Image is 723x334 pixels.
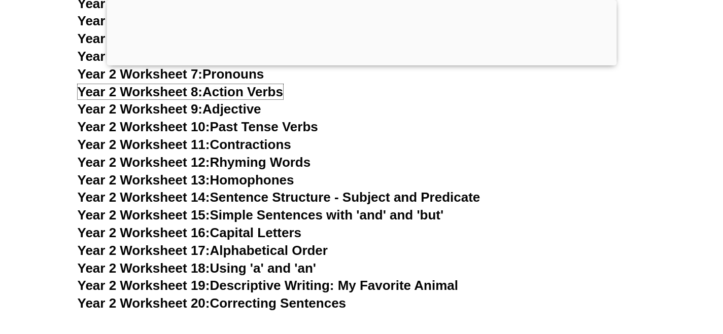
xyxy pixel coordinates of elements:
a: Year 2 Worksheet 11:Contractions [78,137,291,152]
span: Year 2 Worksheet 15: [78,207,210,222]
span: Year 2 Worksheet 20: [78,295,210,311]
a: Year 2 Worksheet 20:Correcting Sentences [78,295,347,311]
span: Year 2 Worksheet 8: [78,84,203,99]
iframe: Chat Widget [672,285,723,334]
span: Year 2 Worksheet 16: [78,225,210,240]
span: Year 2 Worksheet 11: [78,137,210,152]
a: Year 2 Worksheet 10:Past Tense Verbs [78,119,318,134]
span: Year 2 Worksheet 17: [78,243,210,258]
a: Year 2 Worksheet 17:Alphabetical Order [78,243,328,258]
a: Year 2 Worksheet 5:Synonyms and Antonyms [78,31,364,46]
a: Year 2 Worksheet 7:Pronouns [78,66,264,82]
span: Year 2 Worksheet 14: [78,190,210,205]
span: Year 2 Worksheet 9: [78,101,203,117]
a: Year 2 Worksheet 12:Rhyming Words [78,155,311,170]
span: Year 2 Worksheet 4: [78,13,203,28]
a: Year 2 Worksheet 14:Sentence Structure - Subject and Predicate [78,190,480,205]
span: Year 2 Worksheet 5: [78,31,203,46]
a: Year 2 Worksheet 6:Forming Compound Words [78,49,373,64]
a: Year 2 Worksheet 15:Simple Sentences with 'and' and 'but' [78,207,444,222]
a: Year 2 Worksheet 18:Using 'a' and 'an' [78,261,316,276]
span: Year 2 Worksheet 6: [78,49,203,64]
a: Year 2 Worksheet 8:Action Verbs [78,84,283,99]
a: Year 2 Worksheet 9:Adjective [78,101,261,117]
span: Year 2 Worksheet 18: [78,261,210,276]
span: Year 2 Worksheet 10: [78,119,210,134]
span: Year 2 Worksheet 7: [78,66,203,82]
span: Year 2 Worksheet 12: [78,155,210,170]
span: Year 2 Worksheet 13: [78,172,210,188]
a: Year 2 Worksheet 4:Punctuation [78,13,279,28]
a: Year 2 Worksheet 13:Homophones [78,172,294,188]
a: Year 2 Worksheet 16:Capital Letters [78,225,301,240]
span: Year 2 Worksheet 19: [78,278,210,293]
a: Year 2 Worksheet 19:Descriptive Writing: My Favorite Animal [78,278,458,293]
